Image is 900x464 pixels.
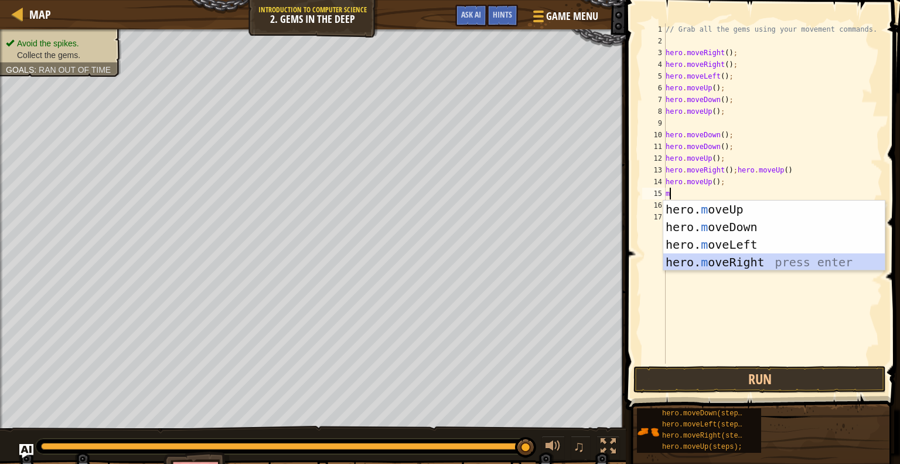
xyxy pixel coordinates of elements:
div: 13 [642,164,666,176]
button: Ask AI [19,444,33,458]
div: 6 [642,82,666,94]
span: Avoid the spikes. [17,39,79,48]
div: 15 [642,188,666,199]
div: 1 [642,23,666,35]
span: Goals [6,65,34,74]
a: Map [23,6,51,22]
div: 8 [642,106,666,117]
span: hero.moveDown(steps); [662,409,751,418]
li: Collect the gems. [6,49,112,61]
span: Map [29,6,51,22]
div: 2 [642,35,666,47]
button: Toggle fullscreen [596,436,620,460]
div: 4 [642,59,666,70]
div: 9 [642,117,666,129]
span: Collect the gems. [17,50,80,60]
div: 10 [642,129,666,141]
span: Game Menu [546,9,598,24]
button: Game Menu [524,5,605,32]
div: 3 [642,47,666,59]
div: 12 [642,153,666,164]
span: hero.moveRight(steps); [662,432,755,440]
div: 16 [642,199,666,211]
div: 5 [642,70,666,82]
div: 11 [642,141,666,153]
span: Ask AI [461,9,481,20]
span: : [34,65,39,74]
li: Avoid the spikes. [6,38,112,49]
div: 14 [642,176,666,188]
span: hero.moveUp(steps); [662,443,742,451]
span: Ran out of time [39,65,111,74]
span: Hints [493,9,512,20]
button: Adjust volume [541,436,565,460]
div: 7 [642,94,666,106]
span: ♫ [573,438,585,455]
button: Ask AI [455,5,487,26]
button: ♫ [571,436,591,460]
button: Run [633,366,886,393]
div: 17 [642,211,666,223]
img: portrait.png [637,421,659,443]
span: hero.moveLeft(steps); [662,421,751,429]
